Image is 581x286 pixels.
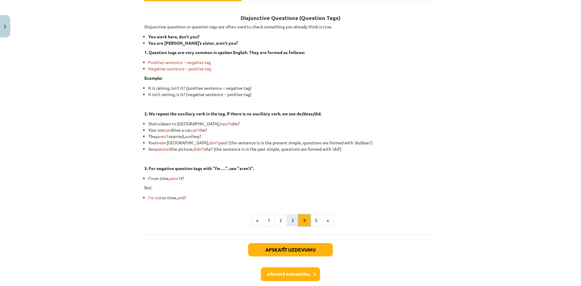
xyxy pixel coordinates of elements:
[148,92,251,97] span: It isn’t raining, is it? (negative sentence – positive tag)
[148,133,437,140] li: They married, they?
[148,85,251,91] span: It is raining, isn’t it? (positive sentence – negative tag)
[220,121,231,126] span: hasn’t
[148,140,437,146] li: You in [GEOGRAPHIC_DATA], you? (the sentence is in the present simple, questions are formed with ...
[150,175,154,181] span: m
[158,133,169,139] span: aren’t
[148,195,162,200] span: I’m not
[144,165,254,171] strong: 3. For negative question tags with "I’m …", use "aren’t".
[241,14,340,21] strong: Disjunctive Questions (Question Tags)
[322,214,334,227] button: »
[144,24,437,30] p: Disjunctive questions or question tags are often used to check something you already think is true.
[148,194,437,201] li: on time, I?
[148,34,199,39] strong: You work here, don’t you?
[144,185,437,191] p: But:
[144,50,305,55] strong: 1. Question tags are very common in spoken English. They are formed as follows:
[148,59,211,65] span: Positive sentence – negative tag
[177,195,183,200] span: am
[191,127,200,133] span: can’t
[148,66,211,71] span: Negative sentence – positive tag
[154,175,170,181] span: on time,
[185,133,191,139] span: are
[170,175,181,181] span: aren’t
[148,40,238,46] strong: You are [PERSON_NAME]’s sister, aren’t you?
[181,175,184,181] span: I?
[148,146,437,152] li: Ann the picture, she? (the sentence is in the past simple, questions are formed with ‘did’)
[155,140,162,145] span: live
[263,214,275,227] button: 1
[148,121,437,127] li: She been to [GEOGRAPHIC_DATA], she?
[193,146,204,152] span: didn’t
[164,127,171,133] span: can
[4,25,6,29] img: icon-close-lesson-0947bae3869378f0d4975bcd49f059093ad1ed9edebbc8119c70593378902aed.svg
[310,214,322,227] button: 5
[156,146,171,152] span: painted
[251,214,263,227] button: «
[144,111,321,116] strong: 2. We repeat the auxiliary verb in the tag. If there is no auxiliary verb, we use do/does/did.
[148,175,150,181] span: I’
[144,75,162,81] strong: Example:
[155,121,162,126] span: has
[209,140,219,145] span: don’t
[287,214,299,227] button: 3
[148,127,437,133] li: Your son drive a car, he?
[298,214,310,227] button: 4
[144,214,437,227] nav: Page navigation example
[261,267,320,281] button: Nākamā nodarbība
[248,243,333,256] button: Apskatīt uzdevumu
[275,214,287,227] button: 2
